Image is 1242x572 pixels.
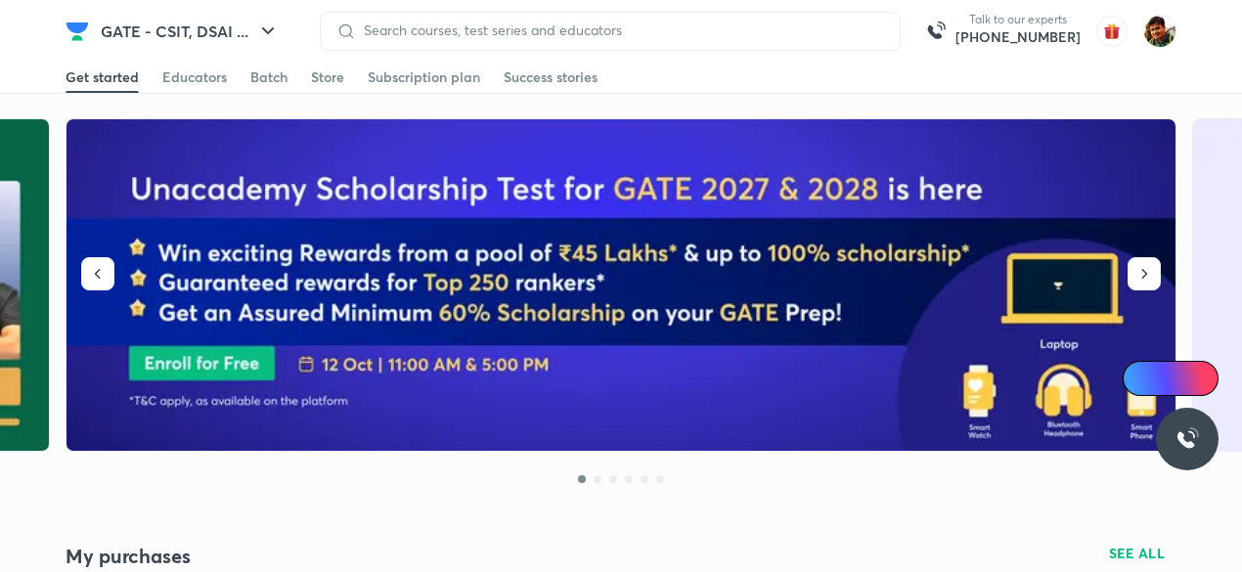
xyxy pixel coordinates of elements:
[89,12,291,51] button: GATE - CSIT, DSAI ...
[955,12,1081,27] p: Talk to our experts
[368,67,480,87] div: Subscription plan
[504,62,598,93] a: Success stories
[1109,547,1166,560] span: SEE ALL
[311,67,344,87] div: Store
[1097,538,1177,569] button: SEE ALL
[1123,361,1219,396] a: Ai Doubts
[250,67,288,87] div: Batch
[1134,371,1150,386] img: Icon
[955,27,1081,47] a: [PHONE_NUMBER]
[66,67,139,87] div: Get started
[66,62,139,93] a: Get started
[504,67,598,87] div: Success stories
[162,67,227,87] div: Educators
[1096,16,1128,47] img: avatar
[250,62,288,93] a: Batch
[311,62,344,93] a: Store
[1143,15,1176,48] img: SUVRO
[66,20,89,43] img: Company Logo
[368,62,480,93] a: Subscription plan
[162,62,227,93] a: Educators
[916,12,955,51] img: call-us
[1155,371,1207,386] span: Ai Doubts
[66,544,621,569] h4: My purchases
[1175,427,1199,451] img: ttu
[356,22,884,38] input: Search courses, test series and educators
